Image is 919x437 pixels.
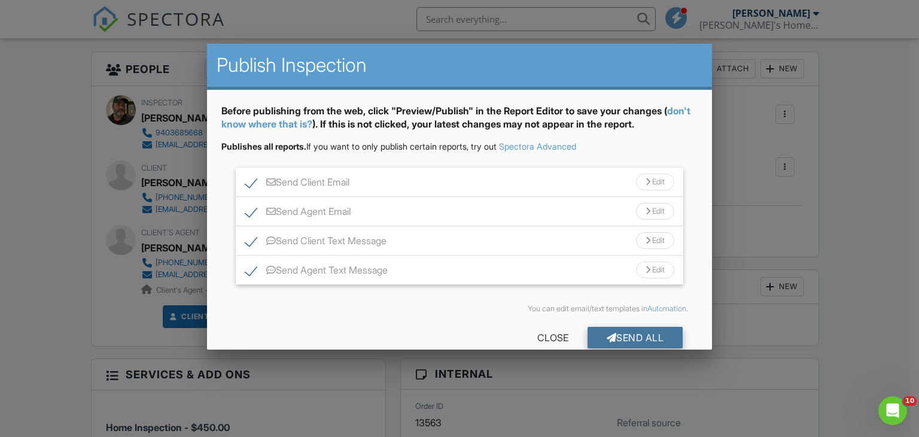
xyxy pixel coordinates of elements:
strong: Publishes all reports. [221,141,306,151]
h2: Publish Inspection [217,53,703,77]
a: Spectora Advanced [499,141,576,151]
div: Close [518,327,588,348]
div: Edit [636,203,674,220]
div: Edit [636,174,674,190]
label: Send Client Text Message [245,235,387,250]
div: You can edit email/text templates in . [231,304,689,314]
div: Send All [588,327,683,348]
span: 10 [903,396,917,406]
iframe: Intercom live chat [878,396,907,425]
label: Send Agent Text Message [245,265,388,280]
label: Send Client Email [245,177,349,192]
div: Edit [636,232,674,249]
div: Before publishing from the web, click "Preview/Publish" in the Report Editor to save your changes... [221,104,698,141]
div: Edit [636,262,674,278]
label: Send Agent Email [245,206,351,221]
a: Automation [647,304,686,313]
a: don't know where that is? [221,105,690,130]
span: If you want to only publish certain reports, try out [221,141,497,151]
